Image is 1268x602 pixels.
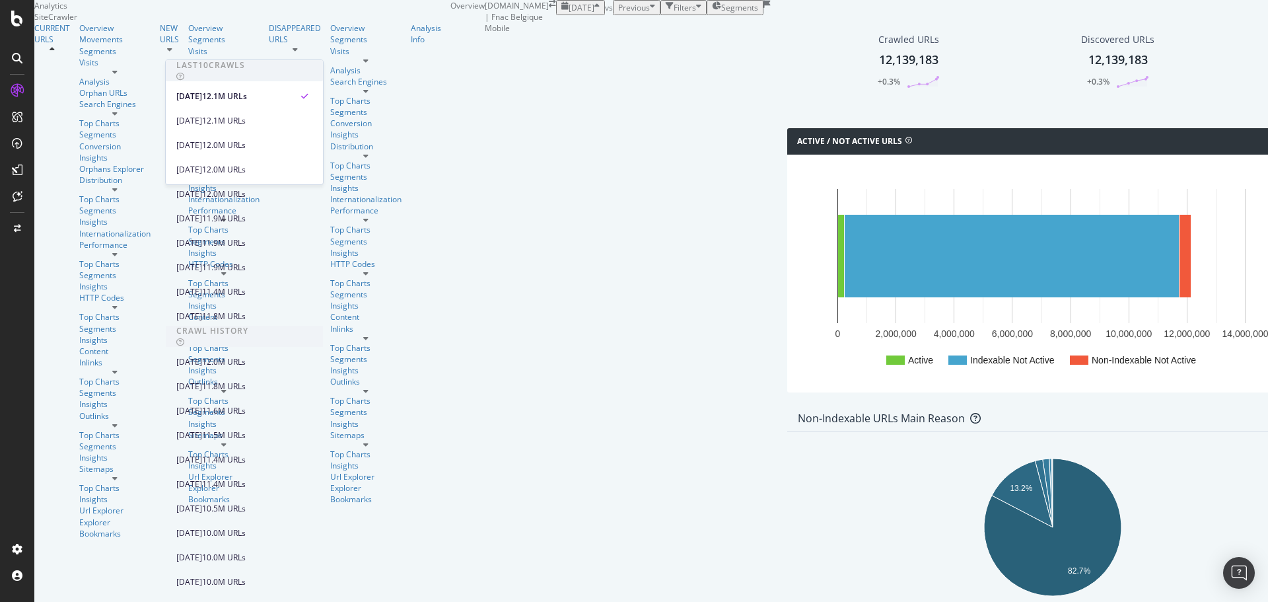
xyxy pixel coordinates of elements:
div: 10.0M URLs [202,552,246,564]
a: Top Charts [79,430,151,441]
a: Top Charts [79,194,151,205]
div: Top Charts [330,95,402,106]
div: Insights [330,365,402,376]
div: [DATE] [176,286,202,298]
a: Search Engines [79,98,151,110]
div: Visits [188,46,260,57]
a: Insights [330,418,402,430]
text: 12,000,000 [1164,328,1210,339]
a: Top Charts [79,482,151,494]
div: [DATE] [176,503,202,515]
a: Explorer Bookmarks [330,482,402,505]
div: Segments [79,387,151,398]
div: +0.3% [878,76,900,87]
text: 14,000,000 [1222,328,1268,339]
div: 11.4M URLs [202,478,246,490]
a: Visits [330,46,402,57]
a: Segments [330,354,402,365]
a: Orphan URLs [79,87,151,98]
a: Segments [79,205,151,216]
div: Segments [188,34,260,45]
a: Orphans Explorer [79,163,151,174]
div: Top Charts [330,449,402,460]
div: 11.4M URLs [202,286,246,298]
a: Inlinks [330,323,402,334]
div: 11.8M URLs [202,311,246,322]
div: Performance [79,239,151,250]
div: Internationalization [330,194,402,205]
div: 11.9M URLs [202,237,246,249]
a: Segments [330,106,402,118]
div: 12.1M URLs [202,91,247,102]
div: [DATE] [176,91,202,102]
div: Top Charts [330,224,402,235]
div: Insights [330,460,402,471]
a: Segments [330,236,402,247]
div: Top Charts [79,118,151,129]
div: Sitemaps [330,430,402,441]
div: Segments [330,289,402,300]
div: 11.4M URLs [202,454,246,466]
a: Analysis [330,65,402,76]
text: 10,000,000 [1106,328,1152,339]
div: 10.0M URLs [202,576,246,588]
div: [DATE] [176,115,202,127]
div: [DATE] [176,454,202,466]
div: Crawl History [176,325,248,336]
a: Conversion [330,118,402,129]
a: Url Explorer [79,505,151,516]
a: Segments [330,406,402,418]
a: Outlinks [330,376,402,387]
span: vs [605,2,613,13]
div: [DATE] [176,262,202,274]
a: Insights [79,281,151,292]
a: Content [330,311,402,322]
div: 12.0M URLs [202,188,246,200]
div: Distribution [330,141,402,152]
div: Top Charts [330,395,402,406]
a: Conversion [79,141,151,152]
text: Active [908,355,933,365]
div: Content [79,346,151,357]
a: NEW URLS [160,22,179,45]
div: 12.0M URLs [202,139,246,151]
a: Top Charts [79,376,151,387]
div: 10.0M URLs [202,527,246,539]
a: Insights [330,247,402,258]
div: Discovered URLs [1081,33,1154,46]
div: 12.1M URLs [202,115,246,127]
a: Search Engines [330,76,402,87]
a: Movements [79,34,151,45]
div: Visits [79,57,151,68]
a: Overview [79,22,151,34]
a: Insights [79,152,151,163]
a: Top Charts [330,342,402,354]
div: Insights [79,452,151,463]
h4: Active / Not Active URLs [797,135,902,148]
text: 2,000,000 [875,328,916,339]
div: 11.8M URLs [202,381,246,393]
a: Segments [79,323,151,334]
div: Analysis [79,76,151,87]
a: Top Charts [330,160,402,171]
a: Insights [79,494,151,505]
